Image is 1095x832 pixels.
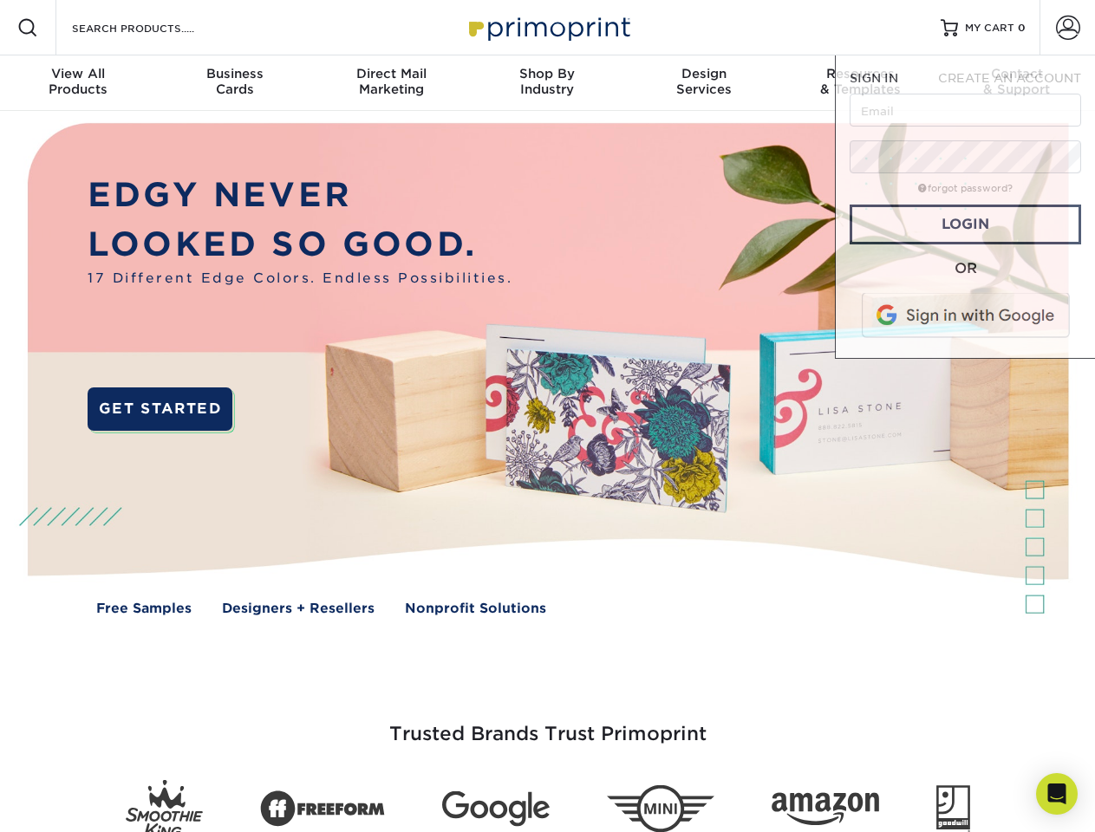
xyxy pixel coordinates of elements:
[850,258,1081,279] div: OR
[626,55,782,111] a: DesignServices
[442,791,550,827] img: Google
[850,94,1081,127] input: Email
[70,17,239,38] input: SEARCH PRODUCTS.....
[938,71,1081,85] span: CREATE AN ACCOUNT
[313,66,469,97] div: Marketing
[1018,22,1026,34] span: 0
[461,9,635,46] img: Primoprint
[936,785,970,832] img: Goodwill
[469,66,625,81] span: Shop By
[88,171,512,220] p: EDGY NEVER
[88,269,512,289] span: 17 Different Edge Colors. Endless Possibilities.
[313,66,469,81] span: Direct Mail
[156,66,312,97] div: Cards
[405,599,546,619] a: Nonprofit Solutions
[222,599,375,619] a: Designers + Resellers
[88,387,232,431] a: GET STARTED
[1036,773,1078,815] div: Open Intercom Messenger
[772,793,879,826] img: Amazon
[313,55,469,111] a: Direct MailMarketing
[782,66,938,97] div: & Templates
[626,66,782,81] span: Design
[626,66,782,97] div: Services
[965,21,1014,36] span: MY CART
[850,205,1081,244] a: Login
[88,220,512,270] p: LOOKED SO GOOD.
[782,66,938,81] span: Resources
[156,55,312,111] a: BusinessCards
[850,71,898,85] span: SIGN IN
[782,55,938,111] a: Resources& Templates
[469,66,625,97] div: Industry
[96,599,192,619] a: Free Samples
[156,66,312,81] span: Business
[469,55,625,111] a: Shop ByIndustry
[918,183,1013,194] a: forgot password?
[41,681,1055,766] h3: Trusted Brands Trust Primoprint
